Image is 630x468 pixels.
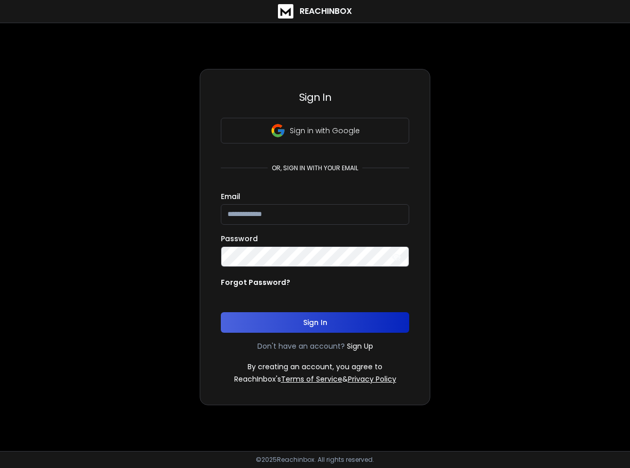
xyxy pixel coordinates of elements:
[300,5,352,17] h1: ReachInbox
[221,235,258,242] label: Password
[348,374,396,384] a: Privacy Policy
[278,4,352,19] a: ReachInbox
[256,456,374,464] p: © 2025 Reachinbox. All rights reserved.
[221,193,240,200] label: Email
[221,90,409,104] h3: Sign In
[221,312,409,333] button: Sign In
[290,125,360,136] p: Sign in with Google
[268,164,362,172] p: or, sign in with your email
[234,374,396,384] p: ReachInbox's &
[278,4,293,19] img: logo
[248,362,382,372] p: By creating an account, you agree to
[221,118,409,143] button: Sign in with Google
[257,341,345,351] p: Don't have an account?
[347,341,373,351] a: Sign Up
[221,277,290,287] p: Forgot Password?
[281,374,342,384] a: Terms of Service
